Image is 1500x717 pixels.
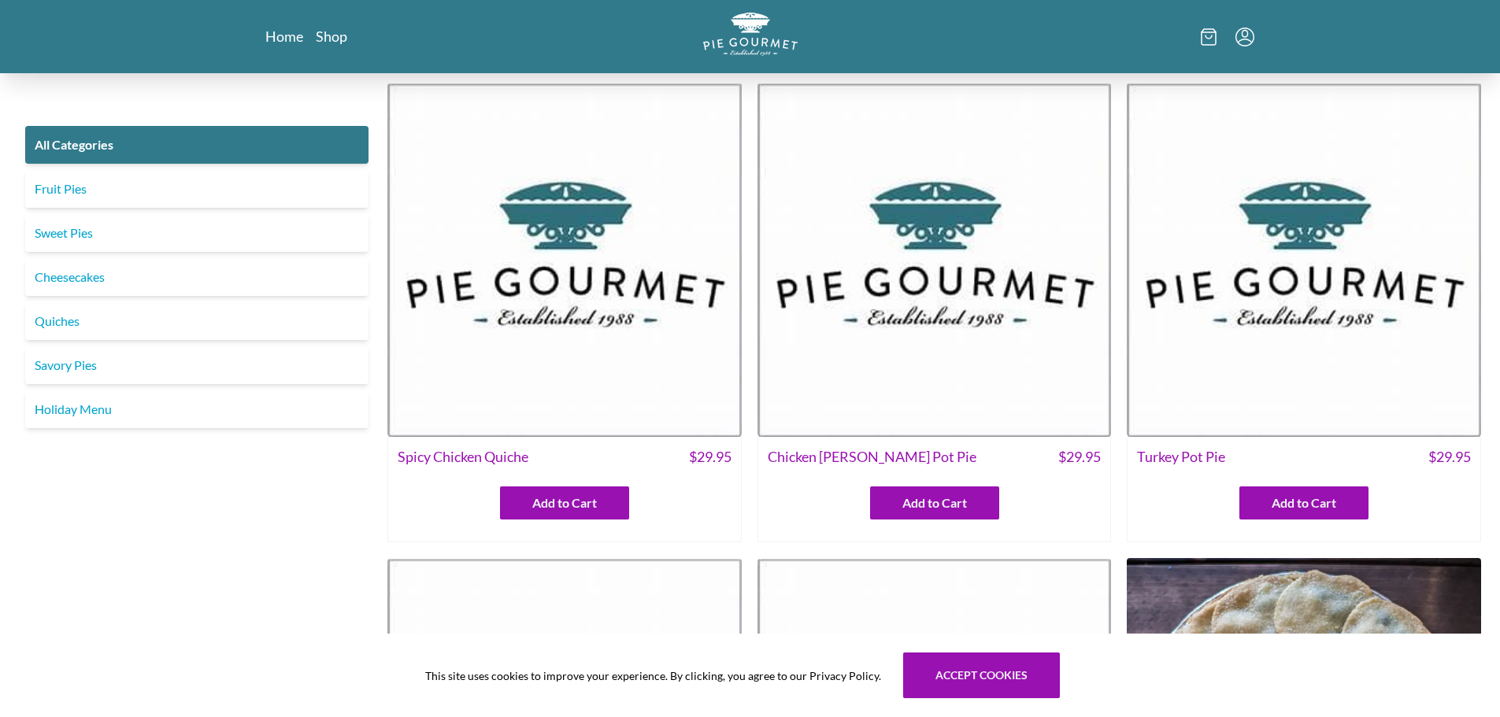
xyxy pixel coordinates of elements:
[387,83,742,437] img: Spicy Chicken Quiche
[757,83,1112,437] img: Chicken Curry Pot Pie
[25,126,369,164] a: All Categories
[25,258,369,296] a: Cheesecakes
[398,446,528,468] span: Spicy Chicken Quiche
[25,346,369,384] a: Savory Pies
[703,13,798,56] img: logo
[870,486,999,519] button: Add to Cart
[902,493,967,512] span: Add to Cart
[500,486,629,519] button: Add to Cart
[316,27,347,46] a: Shop
[25,390,369,428] a: Holiday Menu
[1239,486,1369,519] button: Add to Cart
[532,493,597,512] span: Add to Cart
[1127,83,1481,437] img: Turkey Pot Pie
[25,170,369,208] a: Fruit Pies
[1272,493,1336,512] span: Add to Cart
[903,652,1060,698] button: Accept cookies
[703,13,798,61] a: Logo
[1137,446,1225,468] span: Turkey Pot Pie
[768,446,976,468] span: Chicken [PERSON_NAME] Pot Pie
[1428,446,1471,468] span: $ 29.95
[25,214,369,252] a: Sweet Pies
[25,302,369,340] a: Quiches
[1235,28,1254,46] button: Menu
[425,667,881,684] span: This site uses cookies to improve your experience. By clicking, you agree to our Privacy Policy.
[689,446,731,468] span: $ 29.95
[265,27,303,46] a: Home
[1058,446,1101,468] span: $ 29.95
